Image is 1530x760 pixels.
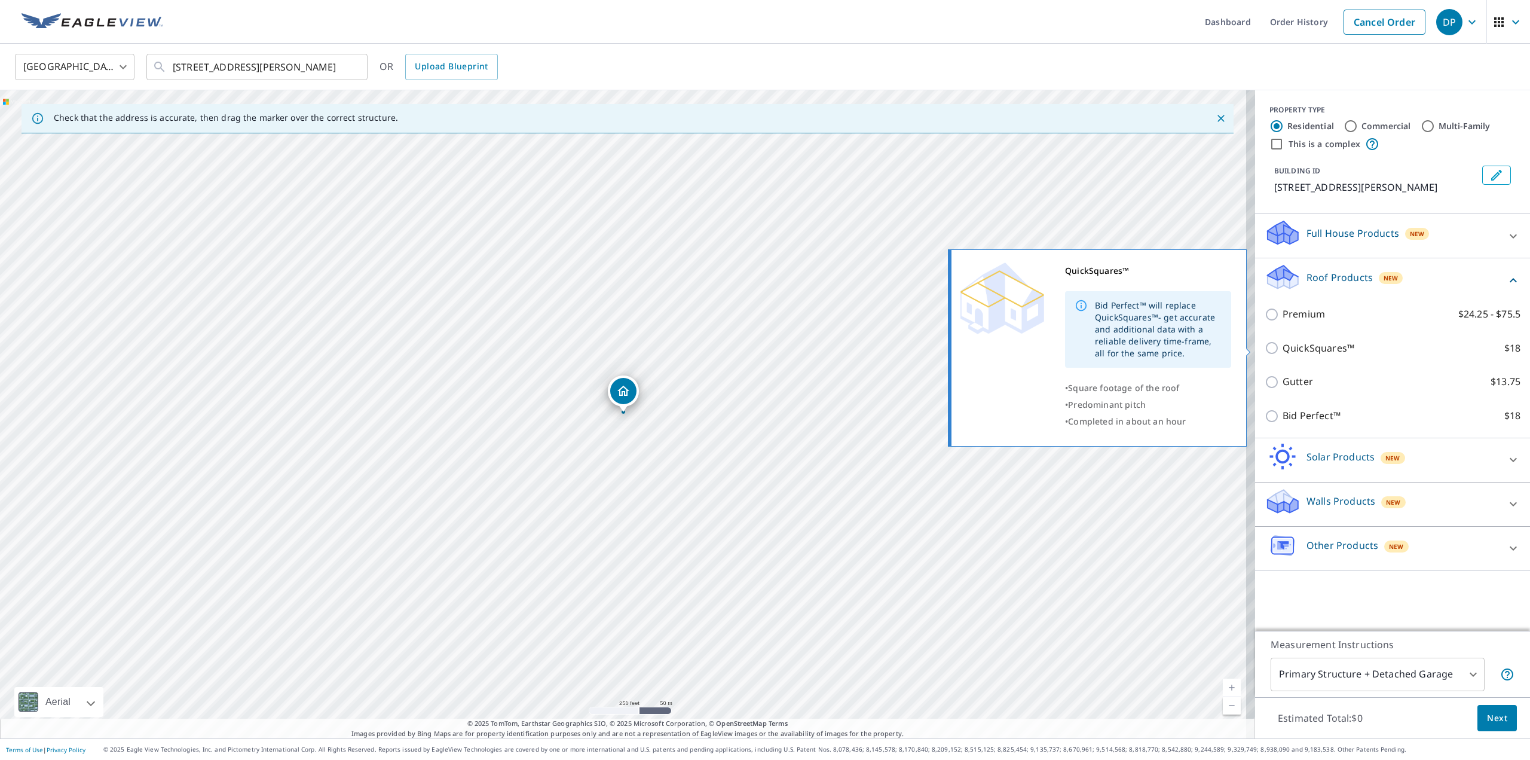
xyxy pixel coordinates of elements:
[467,719,788,729] span: © 2025 TomTom, Earthstar Geographics SIO, © 2025 Microsoft Corporation, ©
[1065,263,1231,279] div: QuickSquares™
[6,746,85,753] p: |
[103,745,1524,754] p: © 2025 Eagle View Technologies, Inc. and Pictometry International Corp. All Rights Reserved. Repo...
[1265,263,1520,297] div: Roof ProductsNew
[1504,341,1520,356] p: $18
[1223,697,1241,715] a: Current Level 17, Zoom Out
[1306,494,1375,508] p: Walls Products
[1500,667,1514,682] span: Your report will include the primary structure and a detached garage if one exists.
[1384,273,1399,283] span: New
[1095,295,1222,364] div: Bid Perfect™ will replace QuickSquares™- get accurate and additional data with a reliable deliver...
[1306,270,1373,285] p: Roof Products
[6,746,43,754] a: Terms of Use
[1068,399,1146,410] span: Predominant pitch
[1477,705,1517,732] button: Next
[42,687,74,717] div: Aerial
[1361,120,1411,132] label: Commercial
[1306,538,1378,553] p: Other Products
[1386,497,1401,507] span: New
[1482,166,1511,185] button: Edit building 1
[14,687,103,717] div: Aerial
[47,746,85,754] a: Privacy Policy
[1410,229,1425,239] span: New
[1491,374,1520,389] p: $13.75
[1274,180,1477,194] p: [STREET_ADDRESS][PERSON_NAME]
[1439,120,1491,132] label: Multi-Family
[1068,416,1186,427] span: Completed in about an hour
[173,50,343,84] input: Search by address or latitude-longitude
[1344,10,1425,35] a: Cancel Order
[716,719,766,728] a: OpenStreetMap
[1065,413,1231,430] div: •
[1283,307,1325,322] p: Premium
[22,13,163,31] img: EV Logo
[1068,382,1179,393] span: Square footage of the roof
[608,376,639,413] div: Dropped pin, building 1, Residential property, 4845 SE Dupont Rd Berryton, KS 66409
[1283,408,1341,423] p: Bid Perfect™
[1436,9,1462,35] div: DP
[1487,711,1507,726] span: Next
[1213,111,1229,126] button: Close
[380,54,498,80] div: OR
[1265,443,1520,477] div: Solar ProductsNew
[1389,542,1404,551] span: New
[415,59,488,74] span: Upload Blueprint
[1306,450,1375,464] p: Solar Products
[15,50,134,84] div: [GEOGRAPHIC_DATA]
[1269,105,1516,115] div: PROPERTY TYPE
[1271,637,1514,652] p: Measurement Instructions
[1265,219,1520,253] div: Full House ProductsNew
[1504,408,1520,423] p: $18
[1223,679,1241,697] a: Current Level 17, Zoom In
[1268,705,1372,731] p: Estimated Total: $0
[960,263,1044,334] img: Premium
[1265,532,1520,566] div: Other ProductsNew
[1065,396,1231,413] div: •
[1065,380,1231,396] div: •
[405,54,497,80] a: Upload Blueprint
[1283,374,1313,389] p: Gutter
[1306,226,1399,240] p: Full House Products
[769,719,788,728] a: Terms
[1287,120,1334,132] label: Residential
[1265,487,1520,521] div: Walls ProductsNew
[1271,658,1485,691] div: Primary Structure + Detached Garage
[1385,453,1400,463] span: New
[1274,166,1320,176] p: BUILDING ID
[1289,138,1360,150] label: This is a complex
[1283,341,1354,356] p: QuickSquares™
[54,112,398,123] p: Check that the address is accurate, then drag the marker over the correct structure.
[1458,307,1520,322] p: $24.25 - $75.5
